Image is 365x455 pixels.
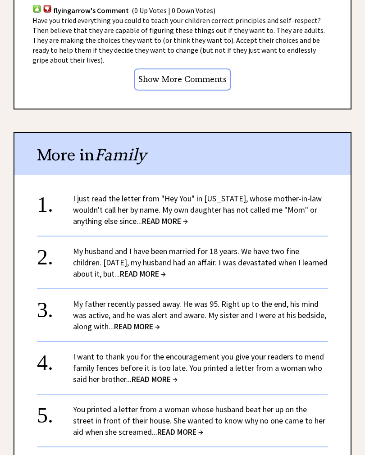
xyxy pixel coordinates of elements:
input: Show More Comments [134,69,231,91]
span: READ MORE → [132,374,178,385]
div: 2. [37,246,73,263]
div: 1. [37,193,73,210]
div: 5. [37,404,73,421]
a: You printed a letter from a woman whose husband beat her up on the street in front of their house... [73,405,325,437]
img: votup.png [32,5,41,14]
span: READ MORE → [114,322,160,332]
div: 3. [37,299,73,315]
span: READ MORE → [120,269,166,279]
a: I want to thank you for the encouragement you give your readers to mend family fences before it i... [73,352,324,385]
div: 4. [37,351,73,368]
span: READ MORE → [157,427,203,437]
div: More in [14,133,351,175]
a: My husband and I have been married for 18 years. We have two fine children. [DATE], my husband ha... [73,246,328,279]
span: (0 Up Votes | 0 Down Votes) [132,6,215,15]
img: votdown.png [43,5,52,14]
a: I just read the letter from "Hey You" in [US_STATE], whose mother-in-law wouldn't call her by nam... [73,194,322,227]
span: Have you tried everything you could to teach your children correct principles and self-respect? T... [32,16,325,65]
a: My father recently passed away. He was 95. Right up to the end, his mind was active, and he was a... [73,299,326,332]
span: Family [95,145,146,165]
span: READ MORE → [142,216,188,227]
span: flyingarrow's Comment [53,6,129,15]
